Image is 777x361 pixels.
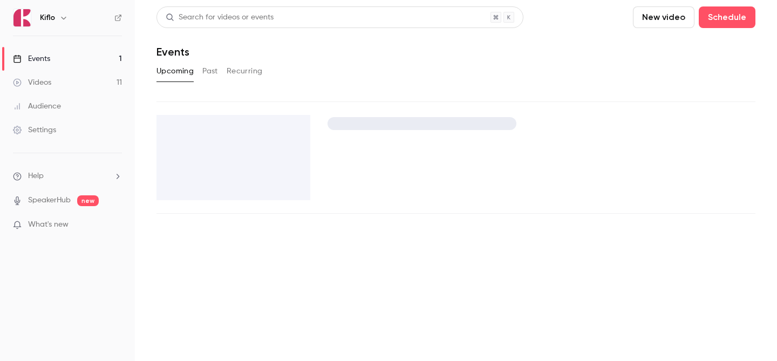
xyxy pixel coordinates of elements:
button: Recurring [227,63,263,80]
div: Audience [13,101,61,112]
div: Events [13,53,50,64]
button: Past [202,63,218,80]
button: Upcoming [156,63,194,80]
span: Help [28,171,44,182]
button: New video [633,6,694,28]
span: What's new [28,219,69,230]
div: Settings [13,125,56,135]
button: Schedule [699,6,755,28]
div: Search for videos or events [166,12,274,23]
li: help-dropdown-opener [13,171,122,182]
h6: Kiflo [40,12,55,23]
h1: Events [156,45,189,58]
div: Videos [13,77,51,88]
span: new [77,195,99,206]
a: SpeakerHub [28,195,71,206]
img: Kiflo [13,9,31,26]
